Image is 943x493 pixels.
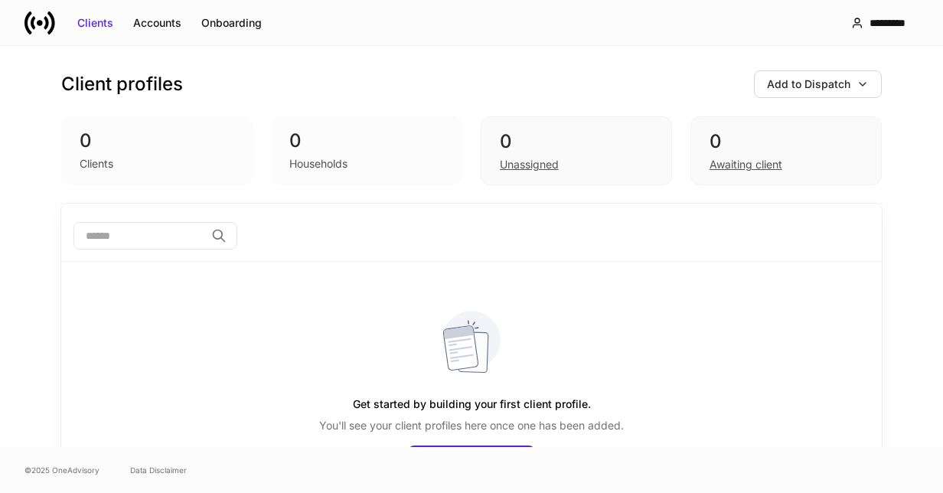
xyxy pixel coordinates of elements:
[500,157,559,172] div: Unassigned
[353,390,591,418] h5: Get started by building your first client profile.
[710,157,782,172] div: Awaiting client
[133,15,181,31] div: Accounts
[61,72,183,96] h3: Client profiles
[80,156,113,171] div: Clients
[67,11,123,35] button: Clients
[130,464,187,476] a: Data Disclaimer
[24,464,100,476] span: © 2025 OneAdvisory
[289,129,444,153] div: 0
[123,11,191,35] button: Accounts
[191,11,272,35] button: Onboarding
[77,15,113,31] div: Clients
[481,116,672,185] div: 0Unassigned
[80,129,234,153] div: 0
[754,70,882,98] button: Add to Dispatch
[319,418,624,433] p: You'll see your client profiles here once one has been added.
[690,116,882,185] div: 0Awaiting client
[289,156,348,171] div: Households
[201,15,262,31] div: Onboarding
[500,129,653,154] div: 0
[710,129,863,154] div: 0
[767,77,850,92] div: Add to Dispatch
